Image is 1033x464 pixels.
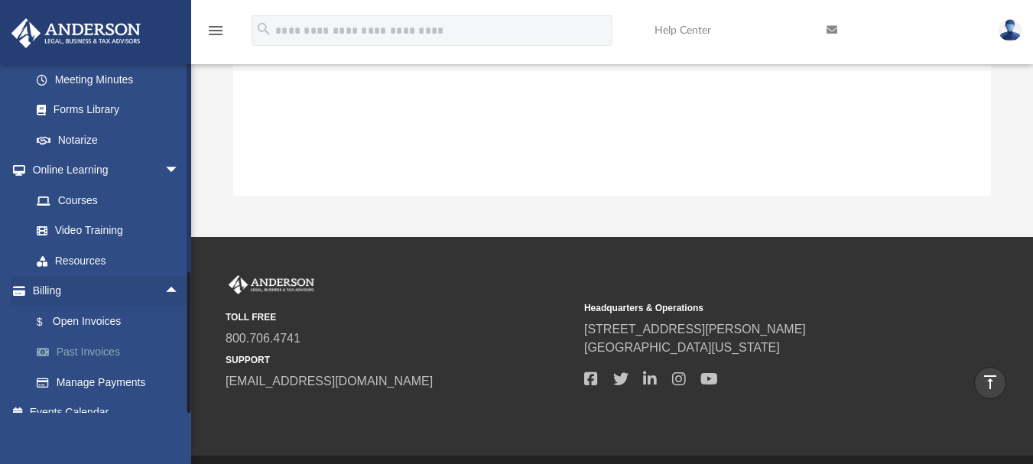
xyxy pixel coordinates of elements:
a: Courses [21,185,195,216]
small: TOLL FREE [226,310,573,324]
a: Events Calendar [11,397,203,428]
a: vertical_align_top [974,367,1006,399]
a: Forms Library [21,95,187,125]
a: Video Training [21,216,187,246]
span: arrow_drop_down [164,155,195,187]
span: arrow_drop_up [164,276,195,307]
a: Meeting Minutes [21,64,195,95]
small: Headquarters & Operations [584,301,932,315]
a: menu [206,29,225,40]
img: Anderson Advisors Platinum Portal [7,18,145,48]
img: Anderson Advisors Platinum Portal [226,275,317,295]
i: vertical_align_top [981,373,999,391]
a: Resources [21,245,195,276]
a: Manage Payments [21,367,203,397]
i: menu [206,21,225,40]
a: [EMAIL_ADDRESS][DOMAIN_NAME] [226,375,433,388]
small: SUPPORT [226,353,573,367]
span: $ [45,313,53,332]
a: Past Invoices [21,337,203,368]
a: Online Learningarrow_drop_down [11,155,195,186]
a: 800.706.4741 [226,332,300,345]
i: search [255,21,272,37]
a: [GEOGRAPHIC_DATA][US_STATE] [584,341,780,354]
img: User Pic [999,19,1022,41]
a: Notarize [21,125,195,155]
a: [STREET_ADDRESS][PERSON_NAME] [584,323,806,336]
a: $Open Invoices [21,306,203,337]
a: Billingarrow_drop_up [11,276,203,307]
